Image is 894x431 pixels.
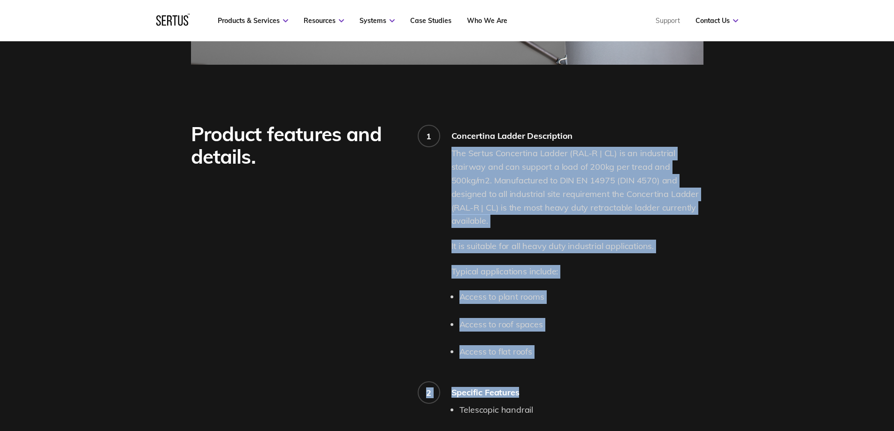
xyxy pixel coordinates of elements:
[459,318,703,332] li: Access to roof spaces
[410,16,451,25] a: Case Studies
[426,131,431,142] div: 1
[459,403,703,417] li: Telescopic handrail
[695,16,738,25] a: Contact Us
[451,240,703,253] p: It is suitable for all heavy duty industrial applications.
[191,123,405,168] div: Product features and details.
[426,387,431,398] div: 2
[467,16,507,25] a: Who We Are
[847,386,894,431] iframe: Chat Widget
[451,147,703,228] p: The Sertus Concertina Ladder (RAL-R | CL) is an industrial stairway and can support a load of 200...
[459,345,703,359] li: Access to flat roofs
[359,16,395,25] a: Systems
[451,130,703,141] div: Concertina Ladder Description
[304,16,344,25] a: Resources
[451,265,703,279] p: Typical applications include:
[451,387,703,398] div: Specific Features
[656,16,680,25] a: Support
[459,290,703,304] li: Access to plant rooms
[218,16,288,25] a: Products & Services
